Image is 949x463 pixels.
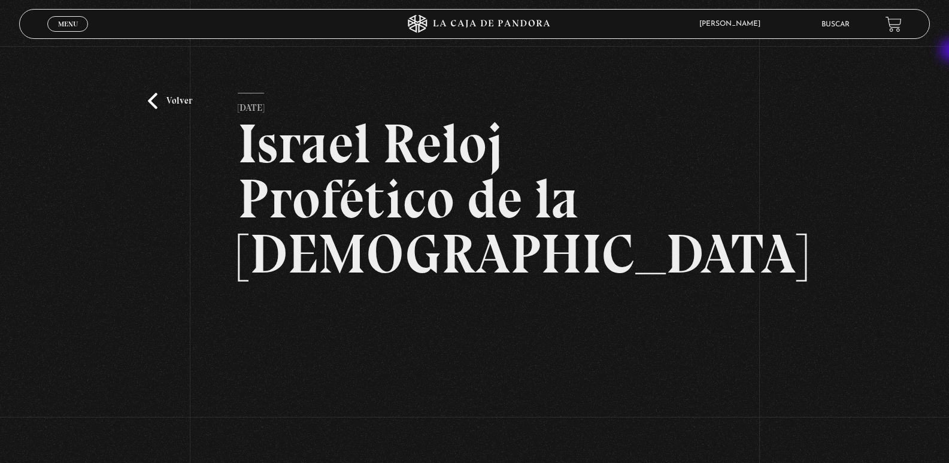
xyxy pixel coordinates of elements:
[886,16,902,32] a: View your shopping cart
[58,20,78,28] span: Menu
[238,116,711,282] h2: Israel Reloj Profético de la [DEMOGRAPHIC_DATA]
[821,21,850,28] a: Buscar
[54,31,82,39] span: Cerrar
[693,20,772,28] span: [PERSON_NAME]
[148,93,192,109] a: Volver
[238,93,264,117] p: [DATE]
